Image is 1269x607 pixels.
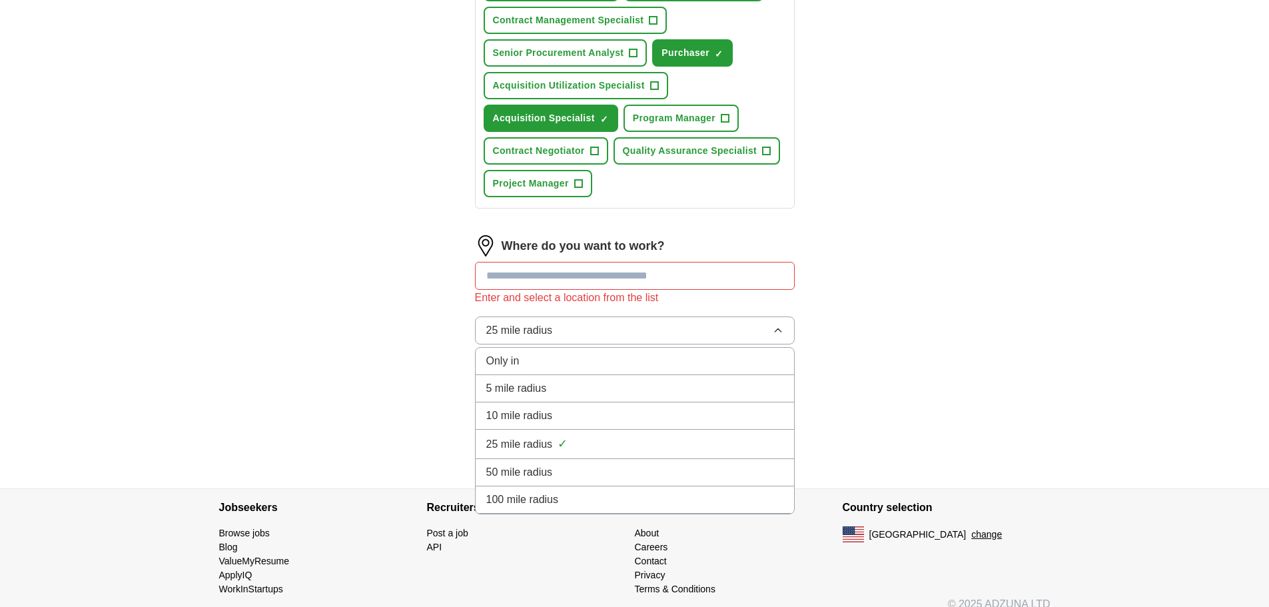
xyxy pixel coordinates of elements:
[633,111,715,125] span: Program Manager
[486,464,553,480] span: 50 mile radius
[624,105,739,132] button: Program Manager
[219,584,283,594] a: WorkInStartups
[219,556,290,566] a: ValueMyResume
[493,177,569,191] span: Project Manager
[502,237,665,255] label: Where do you want to work?
[475,235,496,257] img: location.png
[715,49,723,59] span: ✓
[475,290,795,306] div: Enter and select a location from the list
[486,436,553,452] span: 25 mile radius
[427,528,468,538] a: Post a job
[486,492,559,508] span: 100 mile radius
[600,114,608,125] span: ✓
[484,170,592,197] button: Project Manager
[219,570,252,580] a: ApplyIQ
[614,137,780,165] button: Quality Assurance Specialist
[484,137,608,165] button: Contract Negotiator
[493,111,595,125] span: Acquisition Specialist
[635,584,715,594] a: Terms & Conditions
[486,353,520,369] span: Only in
[558,435,568,453] span: ✓
[493,13,644,27] span: Contract Management Specialist
[486,380,547,396] span: 5 mile radius
[484,7,667,34] button: Contract Management Specialist
[635,528,659,538] a: About
[484,72,668,99] button: Acquisition Utilization Specialist
[219,542,238,552] a: Blog
[869,528,967,542] span: [GEOGRAPHIC_DATA]
[843,489,1051,526] h4: Country selection
[661,46,709,60] span: Purchaser
[635,556,667,566] a: Contact
[427,542,442,552] a: API
[486,408,553,424] span: 10 mile radius
[623,144,757,158] span: Quality Assurance Specialist
[219,528,270,538] a: Browse jobs
[493,46,624,60] span: Senior Procurement Analyst
[843,526,864,542] img: US flag
[493,144,585,158] span: Contract Negotiator
[493,79,645,93] span: Acquisition Utilization Specialist
[635,542,668,552] a: Careers
[484,105,618,132] button: Acquisition Specialist✓
[652,39,733,67] button: Purchaser✓
[475,316,795,344] button: 25 mile radius
[635,570,665,580] a: Privacy
[486,322,553,338] span: 25 mile radius
[971,528,1002,542] button: change
[484,39,647,67] button: Senior Procurement Analyst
